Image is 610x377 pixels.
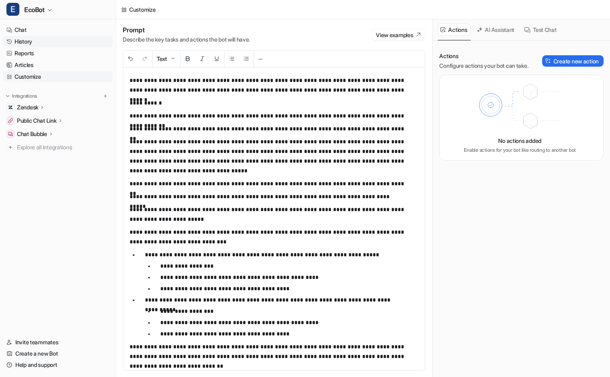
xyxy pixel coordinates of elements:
[372,29,425,40] button: View examples
[17,130,47,138] p: Chat Bubble
[3,24,113,36] a: Chat
[3,59,113,71] a: Articles
[123,26,250,34] h1: Prompt
[3,142,113,153] a: Explore all integrations
[123,50,138,67] button: Undo
[8,118,13,123] img: Public Chat Link
[12,93,37,99] p: Integrations
[3,36,113,47] a: History
[153,50,180,67] button: Text
[123,36,250,44] p: Describe the key tasks and actions the bot will have.
[3,348,113,359] a: Create a new Bot
[214,55,220,62] img: Underline
[464,147,576,154] p: Enable actions for your bot like routing to another bot
[498,136,541,145] p: No actions added
[127,55,134,62] img: Undo
[170,55,176,62] img: Dropdown Down Arrow
[129,5,155,14] div: Customize
[5,93,10,99] img: expand menu
[545,58,551,64] img: Create action
[17,141,109,154] span: Explore all integrations
[199,55,205,62] img: Italic
[439,62,528,70] p: Configure actions your bot can take.
[521,23,560,36] button: Test Chat
[3,359,113,371] a: Help and support
[6,3,19,16] span: E
[228,55,235,62] img: Unordered List
[24,4,45,15] span: EcoBot
[542,55,604,67] button: Create new action
[3,92,40,100] button: Integrations
[17,103,38,111] p: Zendesk
[438,23,471,36] button: Actions
[239,50,254,67] button: Ordered List
[3,337,113,348] a: Invite teammates
[243,55,249,62] img: Ordered List
[6,143,15,151] img: explore all integrations
[3,48,113,59] a: Reports
[103,93,108,99] img: menu_add.svg
[142,55,148,62] img: Redo
[210,50,224,67] button: Underline
[195,50,210,67] button: Italic
[17,117,57,125] p: Public Chat Link
[224,50,239,67] button: Unordered List
[184,55,191,62] img: Bold
[8,105,13,110] img: Zendesk
[439,52,528,60] p: Actions
[3,71,113,82] a: Customize
[474,23,518,36] button: AI Assistant
[8,132,13,136] img: Chat Bubble
[138,50,152,67] button: Redo
[180,50,195,67] button: Bold
[254,50,267,67] button: ─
